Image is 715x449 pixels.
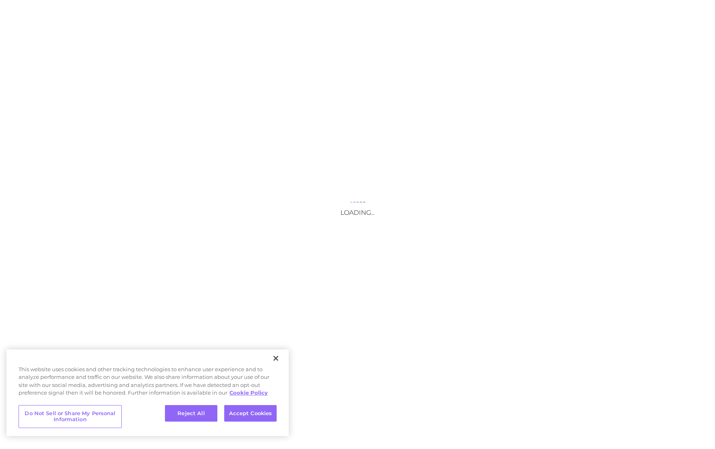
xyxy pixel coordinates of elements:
button: Reject All [165,405,217,422]
h3: Loading... [277,209,438,216]
a: More information about your privacy, opens in a new tab [229,389,268,396]
div: This website uses cookies and other tracking technologies to enhance user experience and to analy... [6,366,289,401]
div: Cookie banner [6,349,289,436]
div: Privacy [6,349,289,436]
button: Accept Cookies [224,405,277,422]
button: Close [267,349,285,367]
button: Do Not Sell or Share My Personal Information [19,405,122,428]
